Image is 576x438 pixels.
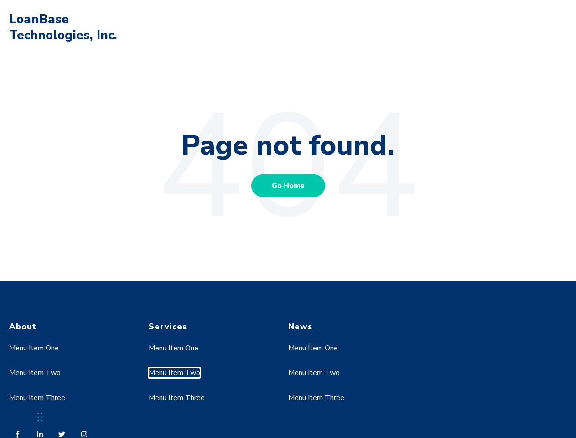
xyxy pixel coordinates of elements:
[9,11,123,43] h1: LoanBase Technologies, Inc.
[288,332,411,425] div: Navigation Menu
[9,368,61,378] a: Menu Item Two
[9,322,132,332] h4: About
[149,368,200,378] a: Menu Item Two
[9,332,132,425] div: Navigation Menu
[288,368,340,378] a: Menu Item Two
[288,343,338,353] a: Menu Item One
[149,343,198,353] a: Menu Item One
[149,393,205,403] a: Menu Item Three
[288,322,411,332] h4: News
[149,332,271,425] div: Navigation Menu
[9,393,65,403] a: Menu Item Three
[9,128,567,163] h1: Page not found.
[37,403,43,431] div: Drag
[251,174,325,197] a: Go Home
[288,393,344,403] a: Menu Item Three
[149,322,271,332] h4: Services
[9,343,59,353] a: Menu Item One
